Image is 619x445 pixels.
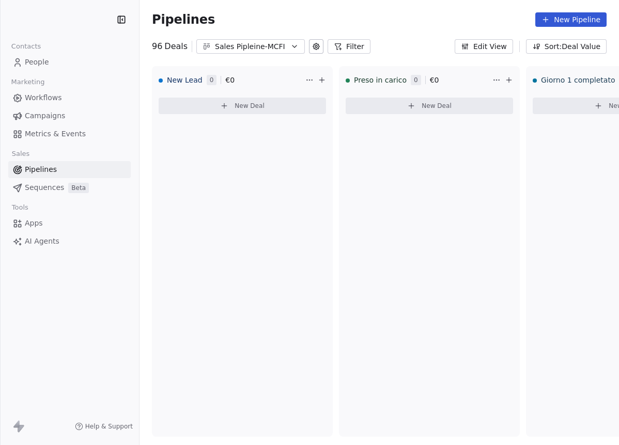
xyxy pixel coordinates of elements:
span: Sequences [25,182,64,193]
a: Metrics & Events [8,125,131,142]
a: Apps [8,215,131,232]
span: Help & Support [85,422,133,431]
span: Marketing [7,74,49,90]
button: New Deal [346,98,513,114]
button: New Deal [159,98,326,114]
button: New Pipeline [535,12,607,27]
a: People [8,54,131,71]
span: Contacts [7,39,45,54]
span: € 0 [430,75,439,85]
a: Help & Support [75,422,133,431]
span: Sales [7,146,34,162]
button: Sort: Deal Value [526,39,607,54]
span: 0 [411,75,421,85]
div: New Lead0€0 [159,67,303,93]
div: 96 [152,40,188,53]
span: Pipelines [25,164,57,175]
span: Beta [68,183,89,193]
a: AI Agents [8,233,131,250]
div: Preso in carico0€0 [346,67,490,93]
span: Preso in carico [354,75,407,85]
button: Filter [328,39,370,54]
span: Deals [164,40,188,53]
span: Apps [25,218,43,229]
button: Edit View [455,39,513,54]
span: People [25,57,49,68]
span: New Lead [167,75,203,85]
span: 0 [207,75,217,85]
span: Pipelines [152,12,215,27]
span: New Deal [422,102,452,110]
a: SequencesBeta [8,179,131,196]
span: Workflows [25,92,62,103]
span: € 0 [225,75,235,85]
a: Workflows [8,89,131,106]
span: Campaigns [25,110,65,121]
div: Sales Pipleine-MCFI [215,41,286,52]
span: Metrics & Events [25,129,86,139]
span: Giorno 1 completato [541,75,615,85]
a: Pipelines [8,161,131,178]
span: Tools [7,200,33,215]
a: Campaigns [8,107,131,124]
span: New Deal [235,102,265,110]
span: AI Agents [25,236,59,247]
